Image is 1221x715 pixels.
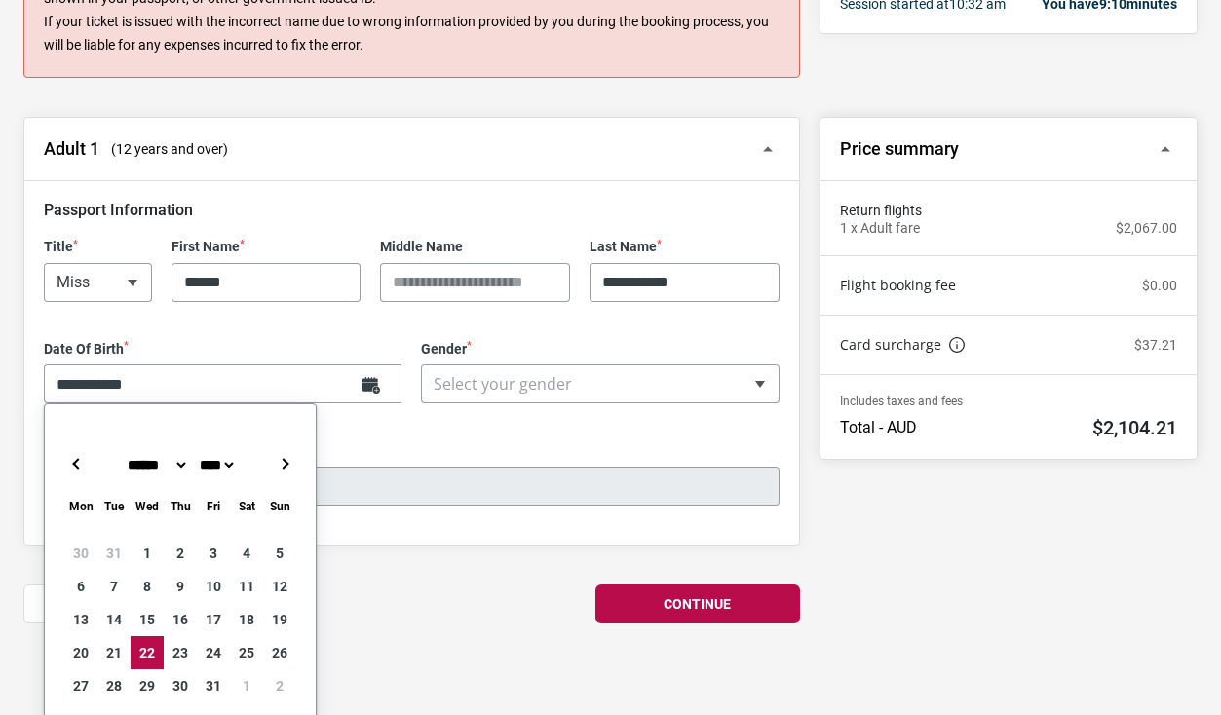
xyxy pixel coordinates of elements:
[164,636,197,669] div: 23
[164,537,197,570] div: 2
[64,452,88,475] button: ←
[230,537,263,570] div: 4
[111,139,228,159] span: (12 years and over)
[840,138,959,160] h2: Price summary
[131,537,164,570] div: 1
[172,239,362,255] label: First Name
[263,570,296,603] div: 12
[840,220,920,237] p: 1 x Adult fare
[64,495,97,517] div: Monday
[840,276,956,295] a: Flight booking fee
[164,570,197,603] div: 9
[44,201,780,219] h3: Passport Information
[164,495,197,517] div: Thursday
[273,452,296,475] button: →
[197,669,230,702] div: 31
[230,636,263,669] div: 25
[64,603,97,636] div: 13
[64,570,97,603] div: 6
[24,118,799,181] button: Adult 1 (12 years and over)
[44,263,152,302] span: Miss
[97,570,131,603] div: 7
[197,495,230,517] div: Friday
[197,537,230,570] div: 3
[1116,220,1177,237] p: $2,067.00
[421,341,779,357] label: Gender
[64,636,97,669] div: 20
[164,669,197,702] div: 30
[840,395,1177,408] p: Includes taxes and fees
[263,636,296,669] div: 26
[45,264,151,301] span: Miss
[23,584,228,623] button: Back
[44,341,401,357] label: Date Of Birth
[434,373,572,395] span: Select your gender
[131,603,164,636] div: 15
[263,495,296,517] div: Sunday
[820,118,1197,181] button: Price summary
[97,495,131,517] div: Tuesday
[44,442,780,459] label: Email Address
[44,138,99,160] h2: Adult 1
[197,570,230,603] div: 10
[197,603,230,636] div: 17
[230,669,263,702] div: 1
[590,239,780,255] label: Last Name
[131,495,164,517] div: Wednesday
[64,669,97,702] div: 27
[44,239,152,255] label: Title
[840,201,1177,220] span: Return flights
[840,335,965,355] a: Card surcharge
[422,365,778,403] span: Select your gender
[131,669,164,702] div: 29
[1142,278,1177,294] p: $0.00
[64,537,97,570] div: 30
[131,636,164,669] div: 22
[263,669,296,702] div: 2
[1092,416,1177,439] h2: $2,104.21
[595,584,800,623] button: Continue
[380,239,570,255] label: Middle Name
[164,603,197,636] div: 16
[97,636,131,669] div: 21
[97,669,131,702] div: 28
[840,418,917,437] p: Total - AUD
[230,570,263,603] div: 11
[97,537,131,570] div: 31
[197,636,230,669] div: 24
[230,603,263,636] div: 18
[131,570,164,603] div: 8
[263,603,296,636] div: 19
[1134,337,1177,354] p: $37.21
[97,603,131,636] div: 14
[263,537,296,570] div: 5
[230,495,263,517] div: Saturday
[421,364,779,403] span: Select your gender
